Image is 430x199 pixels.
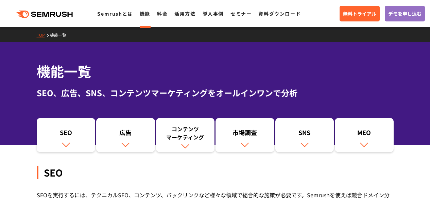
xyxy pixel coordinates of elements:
a: 活用方法 [174,10,195,17]
div: コンテンツ マーケティング [159,125,211,141]
div: SEO、広告、SNS、コンテンツマーケティングをオールインワンで分析 [37,87,394,99]
h1: 機能一覧 [37,61,394,81]
a: SEO [37,118,96,152]
a: Semrushとは [97,10,133,17]
a: 機能 [140,10,150,17]
span: 無料トライアル [343,10,376,17]
div: 広告 [100,128,152,140]
div: 市場調査 [219,128,271,140]
div: MEO [338,128,390,140]
a: 広告 [96,118,155,152]
div: SEO [40,128,92,140]
a: コンテンツマーケティング [156,118,215,152]
a: デモを申し込む [385,6,425,21]
a: TOP [37,32,50,38]
a: セミナー [230,10,252,17]
a: 料金 [157,10,168,17]
a: 資料ダウンロード [258,10,301,17]
div: SEO [37,166,394,179]
a: 無料トライアル [340,6,380,21]
a: SNS [275,118,334,152]
div: SNS [279,128,331,140]
a: 市場調査 [216,118,274,152]
a: 機能一覧 [50,32,71,38]
a: 導入事例 [203,10,224,17]
span: デモを申し込む [388,10,422,17]
a: MEO [335,118,394,152]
